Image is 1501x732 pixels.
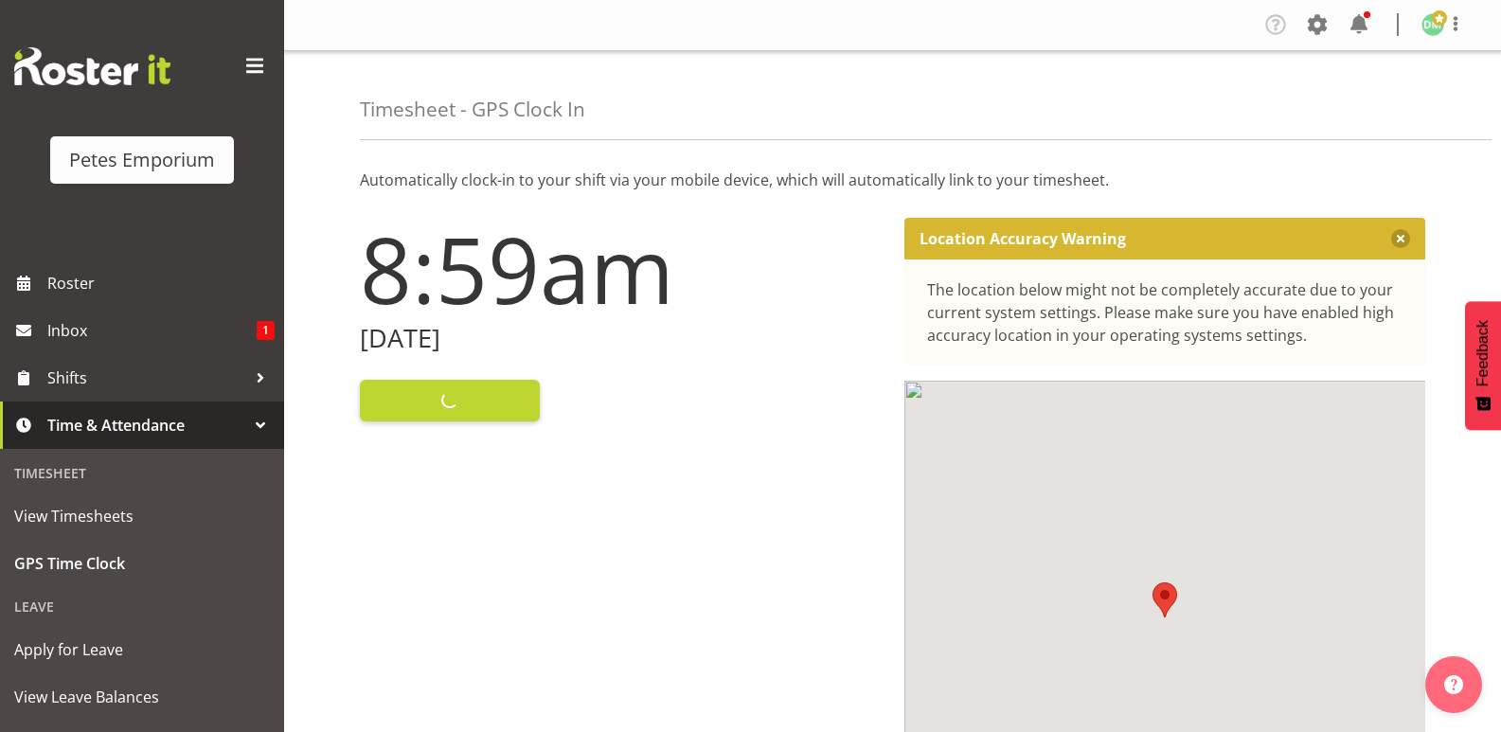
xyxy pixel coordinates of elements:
img: help-xxl-2.png [1444,675,1463,694]
h1: 8:59am [360,218,882,320]
span: Roster [47,269,275,297]
a: View Leave Balances [5,673,279,721]
button: Feedback - Show survey [1465,301,1501,430]
span: View Timesheets [14,502,270,530]
h4: Timesheet - GPS Clock In [360,98,585,120]
span: View Leave Balances [14,683,270,711]
div: Petes Emporium [69,146,215,174]
a: Apply for Leave [5,626,279,673]
span: Inbox [47,316,257,345]
span: GPS Time Clock [14,549,270,578]
p: Automatically clock-in to your shift via your mobile device, which will automatically link to you... [360,169,1425,191]
a: View Timesheets [5,492,279,540]
h2: [DATE] [360,324,882,353]
p: Location Accuracy Warning [920,229,1126,248]
div: Timesheet [5,454,279,492]
span: Feedback [1474,320,1492,386]
button: Close message [1391,229,1410,248]
span: Time & Attendance [47,411,246,439]
div: Leave [5,587,279,626]
img: david-mcauley697.jpg [1421,13,1444,36]
span: Apply for Leave [14,635,270,664]
span: 1 [257,321,275,340]
div: The location below might not be completely accurate due to your current system settings. Please m... [927,278,1403,347]
span: Shifts [47,364,246,392]
img: Rosterit website logo [14,47,170,85]
a: GPS Time Clock [5,540,279,587]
